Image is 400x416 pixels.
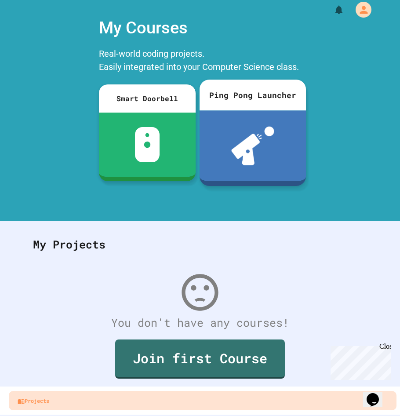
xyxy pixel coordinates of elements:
div: My Courses [95,11,305,45]
img: ppl-with-ball.png [231,127,274,165]
div: You don't have any courses! [24,314,376,331]
div: My Notifications [317,2,346,17]
div: Chat with us now!Close [4,4,61,56]
div: Ping Pong Launcher [200,80,306,110]
div: My Projects [24,227,376,262]
a: Projects [9,391,396,410]
a: Join first Course [115,339,285,379]
div: Smart Doorbell [99,84,196,113]
img: sdb-white.svg [135,127,160,162]
div: Real-world coding projects. Easily integrated into your Computer Science class. [95,45,305,78]
iframe: chat widget [363,381,391,407]
iframe: chat widget [327,343,391,380]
